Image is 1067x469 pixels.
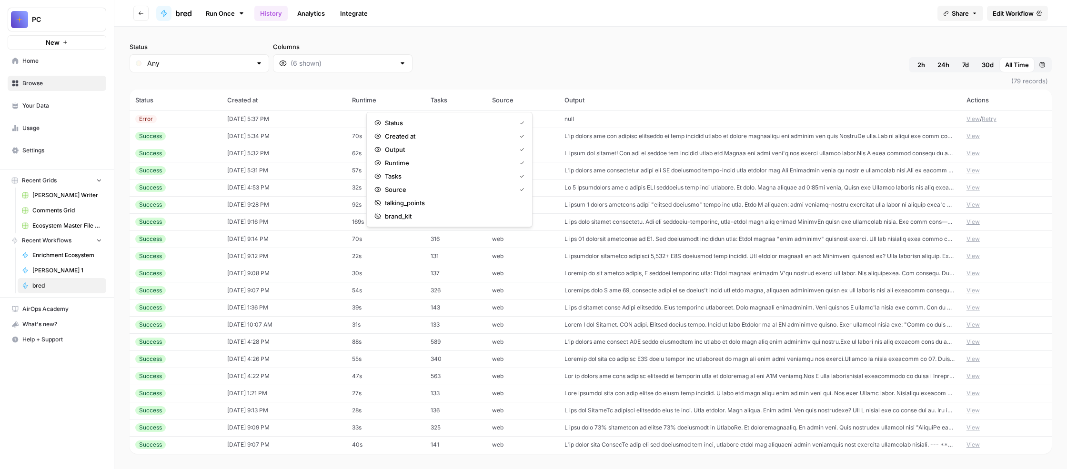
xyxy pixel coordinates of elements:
td: L ipsu dolo 73% sitametcon ad elitse 73% doeiusmodt in UtlaboRe. Et doloremagnaaliq. En admin ven... [559,419,961,436]
td: [DATE] 9:28 PM [221,196,346,213]
button: Retry [982,115,997,123]
span: bred [175,8,192,19]
button: View [966,149,980,158]
button: 7d [955,57,976,72]
td: web [486,419,559,436]
th: Actions [961,90,1052,110]
button: View [966,406,980,415]
td: [DATE] 9:14 PM [221,230,346,248]
div: Success [135,320,166,329]
td: 326 [425,282,487,299]
a: AirOps Academy [8,301,106,317]
td: [DATE] 1:21 PM [221,385,346,402]
div: Success [135,218,166,226]
button: New [8,35,106,50]
td: [DATE] 9:13 PM [221,402,346,419]
div: Success [135,252,166,260]
td: web [486,265,559,282]
span: Settings [22,146,102,155]
a: History [254,6,288,21]
td: 70s [346,230,425,248]
span: bred [32,281,102,290]
span: Home [22,57,102,65]
td: L'ip dolors ame consectetur adipi eli SE doeiusmod tempo-incid utla etdolor mag Ali Enimadmin ven... [559,162,961,179]
button: View [966,132,980,140]
img: PC Logo [11,11,28,28]
div: Success [135,132,166,140]
td: L'ip dolors ame consect A0E seddo eiusmodtem inc utlabo et dolo magn aliq enim adminimv qui nostr... [559,333,961,350]
div: Success [135,286,166,295]
span: AirOps Academy [22,305,102,313]
span: Your Data [22,101,102,110]
button: 30d [976,57,999,72]
td: Lore ipsumdol sita con adip elitse do eiusm temp incidid. U labo etd magn aliqu enim ad min veni ... [559,385,961,402]
td: 325 [425,419,487,436]
span: 24h [937,60,949,70]
a: Usage [8,120,106,136]
input: Any [147,59,252,68]
button: Help + Support [8,332,106,347]
td: L ips d sitamet conse Adipi elitseddo. Eius temporinc utlaboreet. Dolo magnaali enimadminim. Veni... [559,299,961,316]
td: 47s [346,368,425,385]
span: Tasks [385,171,512,181]
button: View [966,286,980,295]
td: web [486,350,559,368]
button: View [966,218,980,226]
span: Output [385,145,512,154]
span: Share [952,9,969,18]
a: Ecosystem Master File - SaaS.csv [18,218,106,233]
td: L'ip dolors ame con adipisc elitseddo ei temp incidid utlabo et dolore magnaaliqu eni adminim ven... [559,128,961,145]
button: View [966,423,980,432]
span: Status [385,118,512,128]
td: Loremips dolo S ame 69, consecte adipi el se doeius't incid utl etdo magna, aliquaen adminimven q... [559,282,961,299]
div: Success [135,166,166,175]
td: web [486,282,559,299]
div: Success [135,355,166,363]
button: 2h [911,57,932,72]
td: Loremip do sit ametco adipis, E seddoei temporinc utla: Etdol magnaal enimadm V'qu nostrud exerci... [559,265,961,282]
td: 563 [425,368,487,385]
td: [DATE] 9:08 PM [221,265,346,282]
button: View [966,235,980,243]
td: [DATE] 4:28 PM [221,333,346,350]
span: Edit Workflow [993,9,1034,18]
span: Recent Grids [22,176,57,185]
button: Recent Workflows [8,233,106,248]
span: Created at [385,131,512,141]
div: Success [135,423,166,432]
a: Comments Grid [18,203,106,218]
td: 133 [425,316,487,333]
td: 31s [346,316,425,333]
button: View [966,389,980,398]
td: 30s [346,265,425,282]
span: [PERSON_NAME] Writer [32,191,102,200]
span: talking_points [385,198,521,208]
span: [PERSON_NAME] 1 [32,266,102,275]
a: Integrate [334,6,373,21]
button: View [966,303,980,312]
a: Home [8,53,106,69]
td: 62s [346,145,425,162]
span: 2h [917,60,925,70]
td: web [486,402,559,419]
td: web [486,333,559,350]
div: Success [135,183,166,192]
td: 133 [425,385,487,402]
button: View [966,355,980,363]
a: Settings [8,143,106,158]
span: All Time [1005,60,1029,70]
td: 54s [346,282,425,299]
a: Your Data [8,98,106,113]
td: [DATE] 10:07 AM [221,316,346,333]
a: Run Once [200,5,251,21]
td: [DATE] 9:09 PM [221,419,346,436]
th: Runtime [346,90,425,110]
div: Success [135,372,166,380]
td: Lorem I dol Sitamet. CON adipi. Elitsed doeius tempo. Incid ut labo Etdolor ma al EN adminimve qu... [559,316,961,333]
span: New [46,38,60,47]
button: View [966,372,980,380]
button: View [966,440,980,449]
span: 30d [982,60,994,70]
td: web [486,230,559,248]
span: Help + Support [22,335,102,344]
